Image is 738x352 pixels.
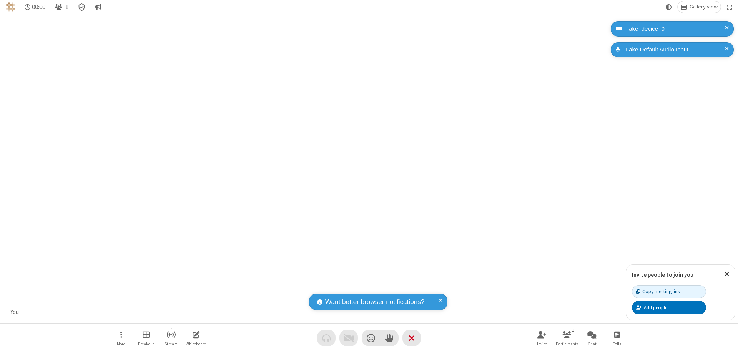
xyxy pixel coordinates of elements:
[588,342,597,346] span: Chat
[32,3,45,11] span: 00:00
[380,330,399,346] button: Raise hand
[65,3,68,11] span: 1
[663,1,675,13] button: Using system theme
[632,285,706,298] button: Copy meeting link
[719,265,735,284] button: Close popover
[690,4,718,10] span: Gallery view
[580,327,603,349] button: Open chat
[632,301,706,314] button: Add people
[636,288,680,295] div: Copy meeting link
[325,297,424,307] span: Want better browser notifications?
[165,342,178,346] span: Stream
[632,271,693,278] label: Invite people to join you
[625,25,728,33] div: fake_device_0
[623,45,728,54] div: Fake Default Audio Input
[530,327,553,349] button: Invite participants (⌘+Shift+I)
[160,327,183,349] button: Start streaming
[556,342,578,346] span: Participants
[317,330,336,346] button: Audio problem - check your Internet connection or call by phone
[570,327,577,334] div: 1
[138,342,154,346] span: Breakout
[92,1,104,13] button: Conversation
[186,342,206,346] span: Whiteboard
[537,342,547,346] span: Invite
[555,327,578,349] button: Open participant list
[6,2,15,12] img: QA Selenium DO NOT DELETE OR CHANGE
[52,1,71,13] button: Open participant list
[8,308,22,317] div: You
[605,327,628,349] button: Open poll
[75,1,89,13] div: Meeting details Encryption enabled
[22,1,49,13] div: Timer
[339,330,358,346] button: Video
[135,327,158,349] button: Manage Breakout Rooms
[362,330,380,346] button: Send a reaction
[402,330,421,346] button: End or leave meeting
[678,1,721,13] button: Change layout
[184,327,208,349] button: Open shared whiteboard
[613,342,621,346] span: Polls
[117,342,125,346] span: More
[110,327,133,349] button: Open menu
[724,1,735,13] button: Fullscreen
